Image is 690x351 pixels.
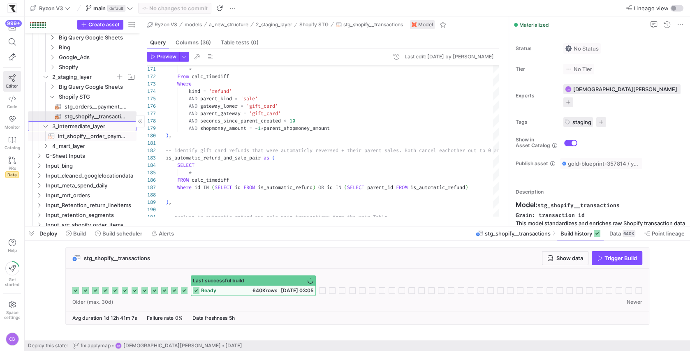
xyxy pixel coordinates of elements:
span: Older (max. 30d) [72,299,113,305]
span: Shopify [59,62,135,72]
button: Ryzon V3 [28,3,72,14]
button: No tierNo Tier [563,64,594,74]
button: gold-blueprint-357814 / y42_Ryzon_V3_main / stg_shopify__transactions [560,158,642,169]
span: Experts [516,93,557,99]
div: 172 [147,73,156,80]
span: Catalog [5,145,20,150]
span: , [169,199,171,206]
span: parent_gateway [200,110,241,117]
span: ) [465,184,468,191]
span: Data [609,230,621,237]
img: No tier [565,66,572,72]
div: 178 [147,117,156,125]
span: other out to 0 and can be excluded from transactio [451,147,595,154]
div: Press SPACE to select this row. [28,141,137,151]
span: calc_timediff [192,73,229,80]
div: Press SPACE to select this row. [28,151,137,161]
span: 2_staging_layer [256,22,292,28]
span: stg_shopify__transactions [343,22,403,28]
p: This model standardizes and enriches raw Shopify transaction data to support accurate reporting, ... [516,219,687,242]
span: IN [336,184,341,191]
div: Press SPACE to select this row. [28,42,137,52]
div: CB [565,86,572,92]
span: IN [203,184,209,191]
span: 4_mart_layer [52,141,135,151]
span: Query [150,40,166,45]
span: kind [189,88,200,95]
span: y reversed + their parent sales. Both cancel each [310,147,451,154]
span: Columns [176,40,211,45]
span: Input_cleaned_googlelocationdata [46,171,135,180]
span: AND [189,103,197,109]
img: No status [565,45,572,52]
span: = [235,95,238,102]
div: 174 [147,88,156,95]
span: Input_bing [46,161,135,171]
span: Monitor [5,125,20,129]
span: a_new_structure [209,22,248,28]
span: main [93,5,106,12]
button: Preview [147,52,179,62]
span: ) [166,199,169,206]
button: models [183,20,204,30]
div: Press SPACE to select this row. [28,220,137,230]
span: [DATE] [225,343,242,349]
div: Press SPACE to select this row. [28,210,137,220]
span: 'gift_card' [249,110,281,117]
button: Show data [542,251,588,265]
button: Getstarted [3,258,21,290]
span: No Status [565,45,599,52]
span: -- exclude is_automatic_refund_and_sale_pair trans [166,214,310,220]
button: Build history [557,226,604,240]
div: Press SPACE to select this row. [28,190,137,200]
div: CB [115,342,122,349]
span: Shopify STG [59,92,135,102]
div: 181 [147,139,156,147]
div: 186 [147,176,156,184]
button: stg_shopify__transactions [334,20,405,30]
p: Description [516,189,687,195]
span: staging [572,119,591,125]
a: Monitor [3,112,21,133]
span: AND [189,110,197,117]
button: Last successful buildready640Krows[DATE] 03:05 [191,275,316,296]
span: No Tier [565,66,592,72]
a: Code [3,92,21,112]
span: = [203,88,206,95]
strong: Model: [516,201,620,209]
div: 188 [147,191,156,199]
a: https://storage.googleapis.com/y42-prod-data-exchange/images/sBsRsYb6BHzNxH9w4w8ylRuridc3cmH4JEFn... [3,1,21,15]
div: Press SPACE to select this row. [28,92,137,102]
span: (36) [200,40,211,45]
span: = [241,103,243,109]
span: FROM [177,177,189,183]
code: Grain: transaction id [516,212,585,219]
span: Show data [556,255,583,261]
img: https://storage.googleapis.com/y42-prod-data-exchange/images/sBsRsYb6BHzNxH9w4w8ylRuridc3cmH4JEFn... [8,4,16,12]
span: ) [313,184,315,191]
span: Big Query Google Sheets [59,33,135,42]
span: Data freshness [192,315,227,321]
span: Ryzon V3 [155,22,177,28]
span: PRs [9,166,16,171]
button: Alerts [148,226,178,240]
span: models [185,22,202,28]
div: Press SPACE to select this row. [28,52,137,62]
span: FROM [396,184,408,191]
button: Shopify STG [297,20,331,30]
span: < [284,118,287,124]
div: Press SPACE to select this row. [28,180,137,190]
span: shopmoney_amount [200,125,246,132]
div: Press SPACE to select this row. [28,102,137,111]
span: (0) [251,40,259,45]
span: calc_timediff [192,177,229,183]
span: = [249,125,252,132]
div: CB [6,333,19,346]
div: 180 [147,132,156,139]
div: Press SPACE to select this row. [28,72,137,82]
span: , [169,132,171,139]
span: Status [516,46,557,51]
div: 177 [147,110,156,117]
span: ( [212,184,215,191]
span: Failure rate [147,315,174,321]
